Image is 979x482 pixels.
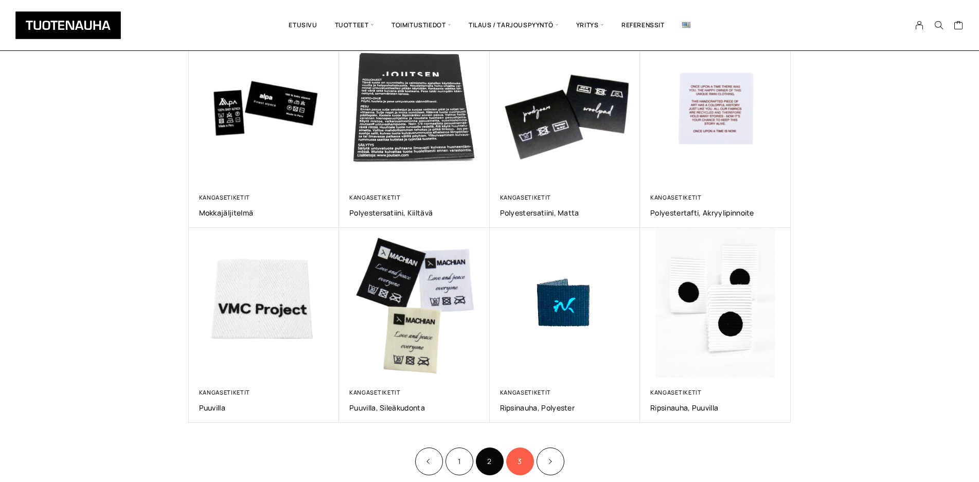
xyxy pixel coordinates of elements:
[326,8,383,43] span: Tuotteet
[500,388,551,396] a: Kangasetiketit
[929,21,949,30] button: Search
[500,403,630,413] a: Ripsinauha, polyester
[460,8,567,43] span: Tilaus / Tarjouspyyntö
[199,193,251,201] a: Kangasetiketit
[383,8,460,43] span: Toimitustiedot
[349,403,479,413] a: Puuvilla, sileäkudonta
[650,388,702,396] a: Kangasetiketit
[650,403,780,413] a: Ripsinauha, puuvilla
[199,403,329,413] a: Puuvilla
[446,448,473,475] a: Sivu 1
[506,448,534,475] a: Sivu 3
[500,193,551,201] a: Kangasetiketit
[650,193,702,201] a: Kangasetiketit
[954,20,964,32] a: Cart
[199,208,329,218] a: Mokkajäljitelmä
[280,8,326,43] a: Etusivu
[613,8,673,43] a: Referenssit
[199,388,251,396] a: Kangasetiketit
[189,446,791,476] nav: Product Pagination
[500,208,630,218] a: Polyestersatiini, matta
[650,208,780,218] a: Polyestertafti, akryylipinnoite
[476,448,504,475] span: Sivu 2
[15,11,121,39] img: Tuotenauha Oy
[682,22,690,28] img: English
[349,193,401,201] a: Kangasetiketit
[349,208,479,218] a: Polyestersatiini, kiiltävä
[349,388,401,396] a: Kangasetiketit
[910,21,930,30] a: My Account
[567,8,613,43] span: Yritys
